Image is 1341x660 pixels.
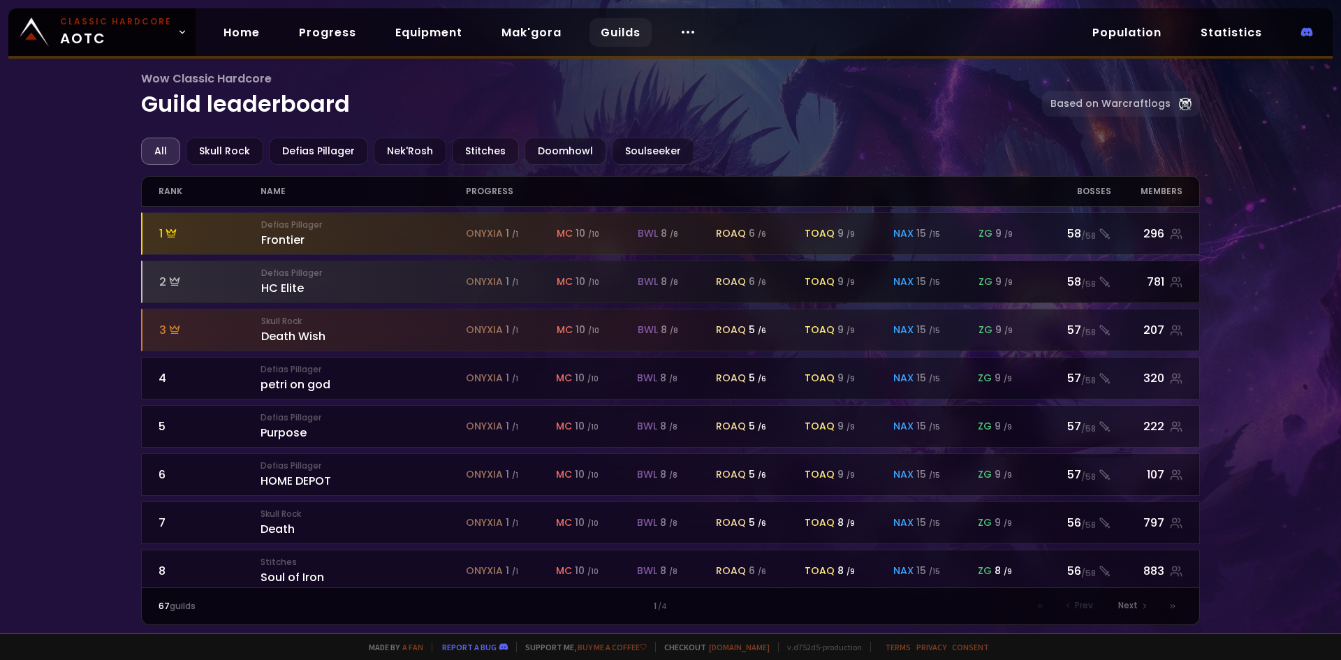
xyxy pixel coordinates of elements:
div: 10 [575,371,599,386]
small: / 9 [847,229,855,240]
span: Checkout [655,642,770,652]
small: / 10 [587,566,599,577]
a: Home [212,18,271,47]
span: mc [556,467,572,482]
span: nax [893,323,914,337]
span: mc [556,515,572,530]
small: / 9 [1004,422,1012,432]
small: / 1 [512,422,518,432]
small: / 1 [512,277,518,288]
div: 58 [1029,225,1111,242]
small: / 8 [669,422,677,432]
span: roaq [716,564,746,578]
small: / 10 [588,229,599,240]
small: / 9 [847,422,855,432]
div: 1 [506,515,518,530]
div: Soul of Iron [261,556,465,586]
a: [DOMAIN_NAME] [709,642,770,652]
small: / 15 [929,229,940,240]
span: mc [557,323,573,337]
small: / 58 [1081,423,1096,435]
div: 1 [506,226,518,241]
a: Equipment [384,18,474,47]
small: Defias Pillager [261,267,466,279]
div: 15 [916,467,940,482]
div: 8 [660,467,677,482]
a: Report a bug [442,642,497,652]
small: / 9 [847,518,855,529]
div: 10 [576,323,599,337]
span: Support me, [516,642,647,652]
span: Made by [360,642,423,652]
small: Stitches [261,556,465,569]
small: Defias Pillager [261,411,465,424]
small: / 10 [587,422,599,432]
span: toaq [805,564,835,578]
div: Death Wish [261,315,466,345]
small: Defias Pillager [261,219,466,231]
div: 5 [749,515,766,530]
small: / 9 [847,470,855,481]
div: 58 [1029,273,1111,291]
div: 9 [837,467,855,482]
div: 3 [159,321,262,339]
small: Skull Rock [261,315,466,328]
span: toaq [805,467,835,482]
small: / 1 [512,325,518,336]
div: 1 [159,225,262,242]
span: mc [557,274,573,289]
small: / 10 [588,325,599,336]
div: 9 [837,371,855,386]
div: 9 [995,515,1012,530]
div: 57 [1029,369,1111,387]
div: 15 [916,564,940,578]
div: 57 [1029,418,1111,435]
span: zg [979,274,992,289]
div: 10 [576,226,599,241]
div: 1 [506,274,518,289]
span: toaq [805,323,835,337]
span: toaq [805,515,835,530]
div: 1 [506,371,518,386]
small: / 8 [670,325,678,336]
small: / 8 [669,566,677,577]
span: toaq [805,226,835,241]
div: Bosses [1029,177,1111,206]
div: 15 [916,371,940,386]
small: / 1 [512,566,518,577]
div: 5 [749,371,766,386]
span: roaq [716,467,746,482]
small: / 10 [587,518,599,529]
small: Defias Pillager [261,460,465,472]
small: / 15 [929,518,940,529]
small: / 6 [758,277,766,288]
span: Prev [1075,599,1093,612]
a: Consent [952,642,989,652]
small: / 9 [1004,518,1012,529]
a: 4Defias Pillagerpetri on godonyxia 1 /1mc 10 /10bwl 8 /8roaq 5 /6toaq 9 /9nax 15 /15zg 9 /957/58320 [141,357,1201,399]
small: / 9 [1004,470,1012,481]
div: rank [159,177,261,206]
span: v. d752d5 - production [778,642,862,652]
div: Frontier [261,219,466,249]
a: Statistics [1189,18,1273,47]
div: 9 [837,323,855,337]
div: 296 [1111,225,1183,242]
span: bwl [637,371,657,386]
small: / 58 [1081,230,1096,242]
span: bwl [637,564,657,578]
span: bwl [638,323,658,337]
small: / 9 [847,374,855,384]
div: 15 [916,226,940,241]
div: 883 [1111,562,1183,580]
div: 56 [1029,562,1111,580]
div: 9 [995,371,1012,386]
div: progress [466,177,1029,206]
div: 1 [414,600,926,613]
div: 9 [837,419,855,434]
div: 9 [995,226,1013,241]
div: Stitches [452,138,519,165]
a: 8StitchesSoul of Irononyxia 1 /1mc 10 /10bwl 8 /8roaq 6 /6toaq 8 /9nax 15 /15zg 8 /956/58883 [141,550,1201,592]
small: / 9 [847,325,855,336]
span: onyxia [466,564,503,578]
